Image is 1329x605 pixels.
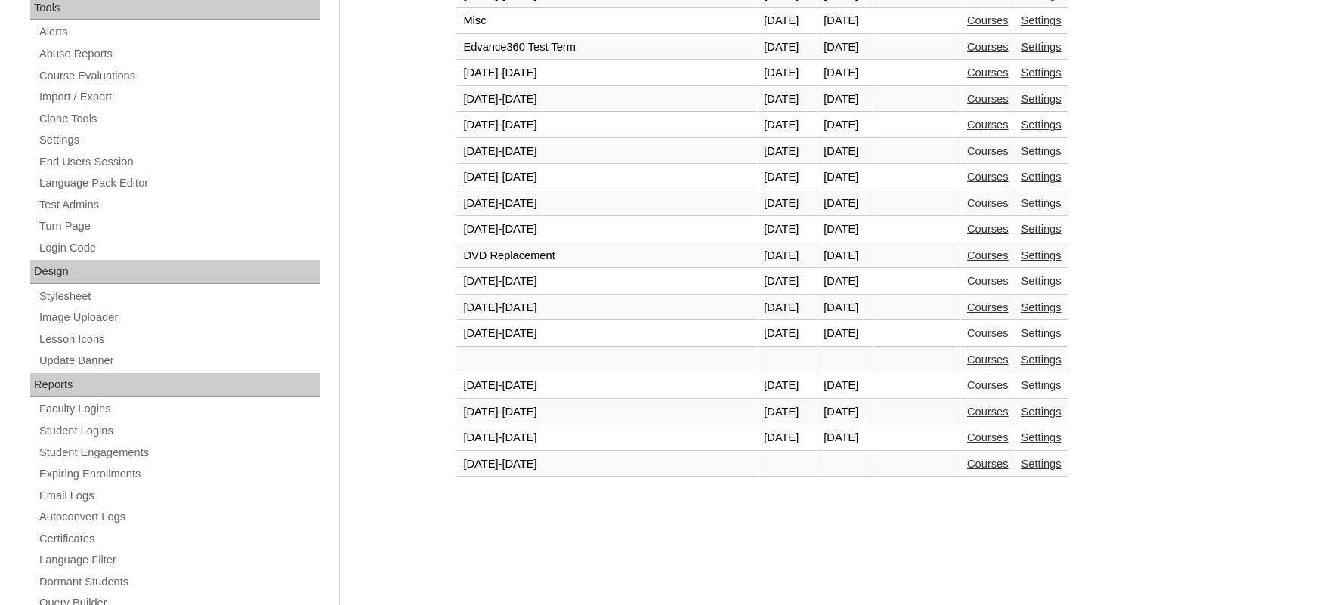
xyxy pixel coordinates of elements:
td: [DATE] [758,139,817,165]
a: Autoconvert Logs [38,508,320,526]
td: [DATE]-[DATE] [457,400,757,425]
a: Stylesheet [38,287,320,306]
td: [DATE] [817,321,873,347]
td: [DATE] [817,217,873,242]
a: Language Filter [38,551,320,570]
td: [DATE] [817,269,873,295]
td: [DATE] [758,295,817,321]
a: Courses [967,327,1009,339]
a: Lesson Icons [38,330,320,349]
td: [DATE] [758,217,817,242]
td: [DATE] [817,400,873,425]
a: Settings [1021,171,1062,183]
td: [DATE] [817,425,873,451]
a: Email Logs [38,486,320,505]
a: Student Logins [38,421,320,440]
a: Alerts [38,23,320,42]
a: Settings [1021,145,1062,157]
td: [DATE]-[DATE] [457,295,757,321]
td: [DATE] [817,165,873,190]
a: Courses [967,406,1009,418]
td: [DATE]-[DATE] [457,425,757,451]
td: [DATE]-[DATE] [457,60,757,86]
div: Reports [30,373,320,397]
td: [DATE] [758,321,817,347]
td: [DATE] [758,269,817,295]
a: Courses [967,145,1009,157]
a: Courses [967,93,1009,105]
td: [DATE] [758,400,817,425]
td: [DATE]-[DATE] [457,321,757,347]
a: Settings [1021,431,1062,443]
td: [DATE]-[DATE] [457,269,757,295]
a: Settings [38,131,320,150]
td: [DATE] [758,87,817,113]
a: Courses [967,41,1009,53]
a: Settings [1021,458,1062,470]
a: Import / Export [38,88,320,106]
a: Courses [967,66,1009,79]
a: Student Engagements [38,443,320,462]
a: Course Evaluations [38,66,320,85]
a: Courses [967,171,1009,183]
td: [DATE] [758,373,817,399]
td: [DATE] [758,191,817,217]
a: Settings [1021,223,1062,235]
a: Settings [1021,41,1062,53]
a: Abuse Reports [38,45,320,63]
a: Courses [967,275,1009,287]
td: [DATE]-[DATE] [457,87,757,113]
td: [DATE]-[DATE] [457,217,757,242]
td: [DATE] [758,60,817,86]
a: Dormant Students [38,573,320,591]
a: Turn Page [38,217,320,236]
a: Courses [967,197,1009,209]
td: Edvance360 Test Term [457,35,757,60]
a: Courses [967,353,1009,366]
td: [DATE] [817,8,873,34]
a: Clone Tools [38,110,320,128]
td: [DATE] [758,35,817,60]
a: Settings [1021,406,1062,418]
a: Settings [1021,379,1062,391]
a: Settings [1021,301,1062,313]
a: Image Uploader [38,308,320,327]
a: Courses [967,223,1009,235]
a: Courses [967,301,1009,313]
a: Courses [967,458,1009,470]
td: [DATE] [817,139,873,165]
a: Settings [1021,119,1062,131]
td: [DATE]-[DATE] [457,139,757,165]
td: [DATE]-[DATE] [457,452,757,477]
td: [DATE] [817,35,873,60]
a: Settings [1021,353,1062,366]
td: DVD Replacement [457,243,757,269]
td: [DATE] [817,373,873,399]
td: [DATE] [758,243,817,269]
a: Settings [1021,93,1062,105]
a: Courses [967,249,1009,261]
td: [DATE] [817,113,873,138]
td: [DATE] [758,165,817,190]
a: Language Pack Editor [38,174,320,193]
td: [DATE]-[DATE] [457,191,757,217]
td: [DATE] [817,87,873,113]
a: Settings [1021,249,1062,261]
td: [DATE]-[DATE] [457,373,757,399]
a: Settings [1021,327,1062,339]
a: Faculty Logins [38,400,320,418]
a: Expiring Enrollments [38,465,320,483]
a: Courses [967,14,1009,26]
td: [DATE]-[DATE] [457,165,757,190]
td: [DATE]-[DATE] [457,113,757,138]
a: Test Admins [38,196,320,215]
a: Courses [967,119,1009,131]
a: Settings [1021,197,1062,209]
td: [DATE] [817,60,873,86]
td: [DATE] [817,295,873,321]
a: Certificates [38,529,320,548]
td: [DATE] [758,113,817,138]
a: Settings [1021,14,1062,26]
div: Design [30,260,320,284]
a: Settings [1021,275,1062,287]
